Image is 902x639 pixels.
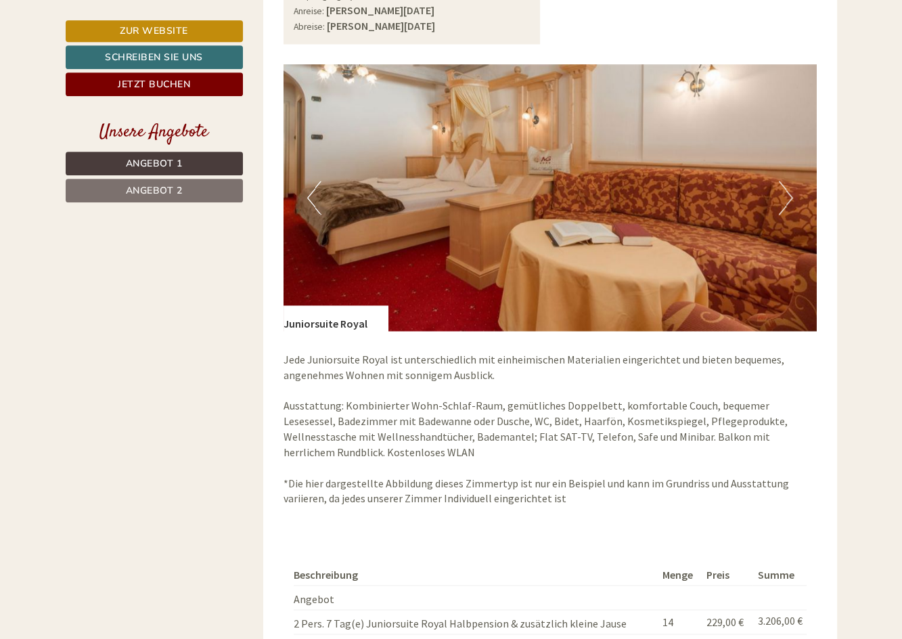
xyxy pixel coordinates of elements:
[327,19,435,32] b: [PERSON_NAME][DATE]
[294,564,656,585] th: Beschreibung
[284,351,817,506] p: Jede Juniorsuite Royal ist unterschiedlich mit einheimischen Materialien eingerichtet und bieten ...
[294,586,656,610] td: Angebot
[189,8,523,265] div: Guten Tag liebe Frau [PERSON_NAME], danke für Ihre geschätzte Frage. Gerne können wir Ihnen mitte...
[706,615,744,628] span: 229,00 €
[284,305,388,331] div: Juniorsuite Royal
[307,181,321,215] button: Previous
[752,609,806,634] td: 3.206,00 €
[235,3,298,26] div: Sonntag
[294,5,324,17] small: Anreise:
[294,21,325,32] small: Abreise:
[66,20,243,42] a: Zur Website
[66,72,243,96] a: Jetzt buchen
[126,157,183,170] span: Angebot 1
[701,564,752,585] th: Preis
[196,254,513,263] small: 15:13
[779,181,793,215] button: Next
[294,609,656,634] td: 2 Pers. 7 Tag(e) Juniorsuite Royal Halbpension & zusätzlich kleine Jause
[126,184,183,197] span: Angebot 2
[452,357,533,380] button: Senden
[326,3,434,17] b: [PERSON_NAME][DATE]
[656,564,700,585] th: Menge
[752,564,806,585] th: Summe
[66,120,243,145] div: Unsere Angebote
[284,64,817,331] img: image
[66,45,243,69] a: Schreiben Sie uns
[656,609,700,634] td: 14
